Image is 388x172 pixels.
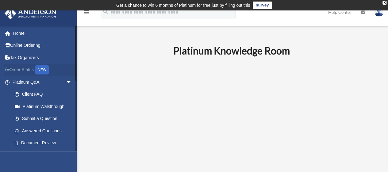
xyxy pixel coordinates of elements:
[4,39,81,52] a: Online Ordering
[4,51,81,64] a: Tax Organizers
[382,1,386,5] div: close
[116,2,250,9] div: Get a chance to win 6 months of Platinum for free just by filling out this
[35,65,49,74] div: NEW
[83,9,90,16] i: menu
[9,88,81,101] a: Client FAQ
[374,8,383,17] img: User Pic
[173,45,290,57] b: Platinum Knowledge Room
[83,11,90,16] a: menu
[9,125,81,137] a: Answered Questions
[253,2,272,9] a: survey
[102,8,109,15] i: search
[140,65,324,169] iframe: 231110_Toby_KnowledgeRoom
[9,137,81,149] a: Document Review
[9,149,78,169] a: Platinum Knowledge Room
[9,113,81,125] a: Submit a Question
[9,100,81,113] a: Platinum Walkthrough
[66,76,78,89] span: arrow_drop_down
[4,27,81,39] a: Home
[4,64,81,76] a: Order StatusNEW
[4,76,81,88] a: Platinum Q&Aarrow_drop_down
[3,7,58,19] img: Anderson Advisors Platinum Portal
